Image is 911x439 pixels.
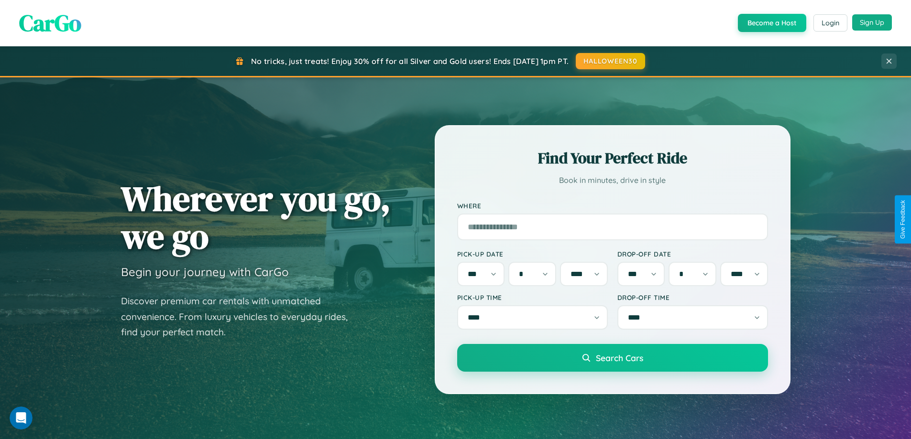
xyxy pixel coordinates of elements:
button: Login [813,14,847,32]
div: Give Feedback [900,200,906,239]
h1: Wherever you go, we go [121,180,391,255]
p: Discover premium car rentals with unmatched convenience. From luxury vehicles to everyday rides, ... [121,293,360,340]
button: HALLOWEEN30 [576,53,645,69]
label: Pick-up Date [457,250,608,258]
label: Drop-off Date [617,250,768,258]
button: Become a Host [738,14,806,32]
span: CarGo [19,7,81,39]
button: Search Cars [457,344,768,372]
label: Drop-off Time [617,293,768,301]
span: No tricks, just treats! Enjoy 30% off for all Silver and Gold users! Ends [DATE] 1pm PT. [251,56,569,66]
span: Search Cars [596,353,643,363]
h3: Begin your journey with CarGo [121,265,289,279]
h2: Find Your Perfect Ride [457,148,768,169]
label: Pick-up Time [457,293,608,301]
button: Sign Up [852,14,892,31]
label: Where [457,202,768,210]
p: Book in minutes, drive in style [457,173,768,187]
iframe: Intercom live chat [10,407,33,429]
